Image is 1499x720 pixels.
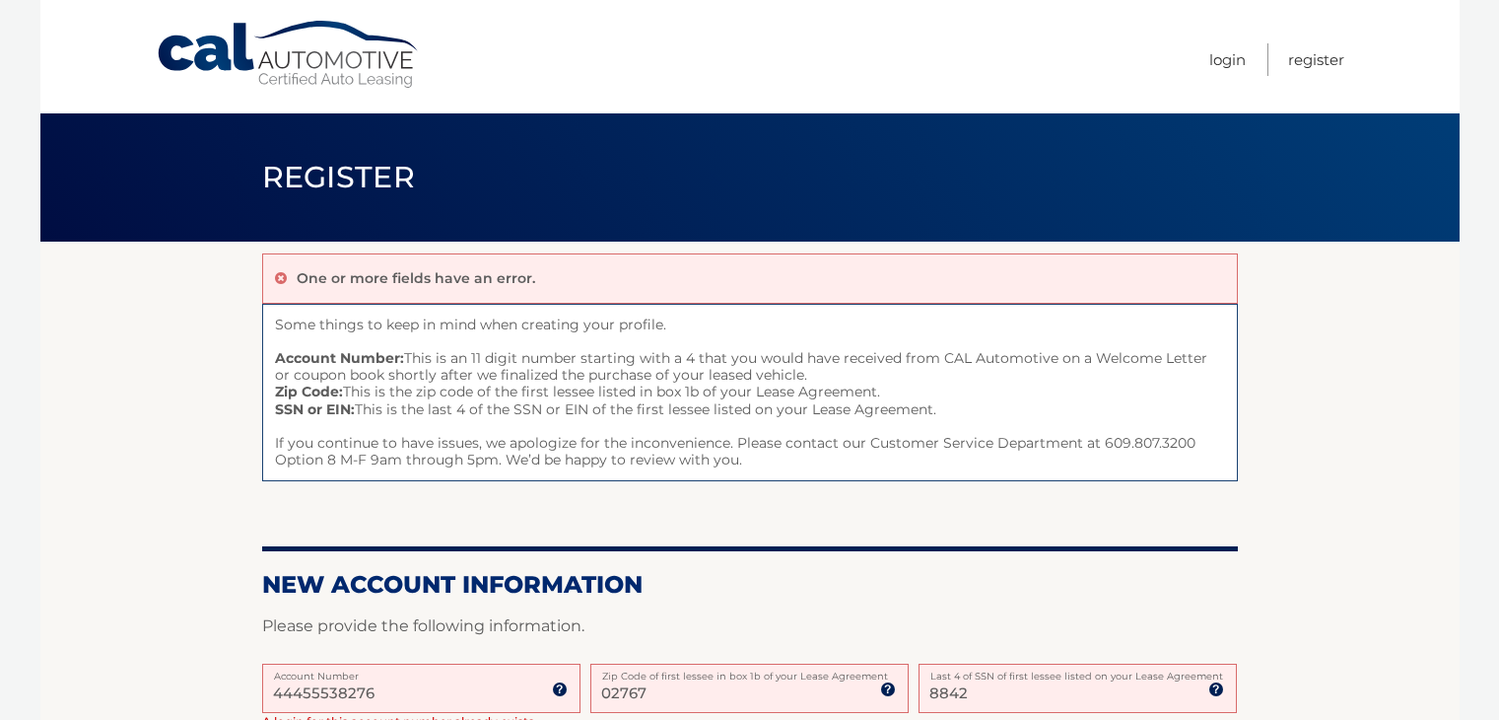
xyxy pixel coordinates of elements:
input: Zip Code [590,664,909,713]
p: One or more fields have an error. [297,269,535,287]
span: Register [262,159,416,195]
label: Last 4 of SSN of first lessee listed on your Lease Agreement [919,664,1237,680]
input: Account Number [262,664,580,713]
a: Register [1288,43,1344,76]
strong: Zip Code: [275,383,343,400]
a: Login [1209,43,1246,76]
h2: New Account Information [262,570,1238,600]
label: Zip Code of first lessee in box 1b of your Lease Agreement [590,664,909,680]
strong: Account Number: [275,349,404,367]
img: tooltip.svg [880,682,896,697]
label: Account Number [262,664,580,680]
strong: SSN or EIN: [275,400,355,418]
a: Cal Automotive [156,20,422,90]
p: Please provide the following information. [262,612,1238,640]
img: tooltip.svg [1208,682,1224,697]
img: tooltip.svg [552,682,568,697]
input: SSN or EIN (last 4 digits only) [919,664,1237,713]
span: Some things to keep in mind when creating your profile. This is an 11 digit number starting with ... [262,304,1238,482]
